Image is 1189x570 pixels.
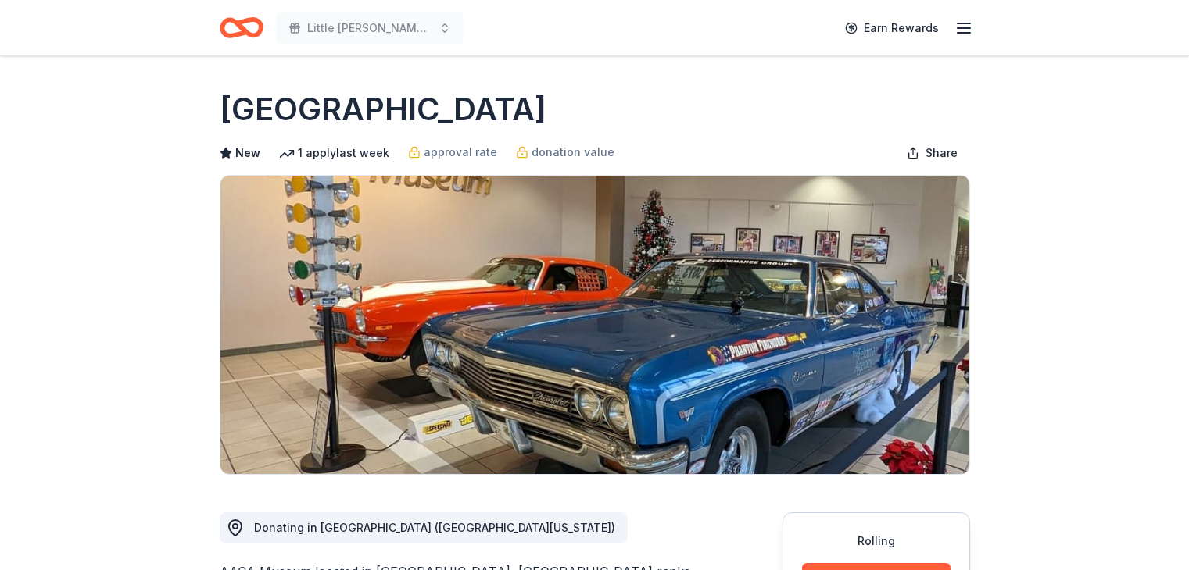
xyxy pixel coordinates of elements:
[276,12,464,44] button: Little [PERSON_NAME]'s Big Game Night - Play for a Cure
[279,144,389,162] div: 1 apply last week
[220,176,969,474] img: Image for AACA Museum
[802,532,951,550] div: Rolling
[894,137,970,169] button: Share
[836,14,948,42] a: Earn Rewards
[424,143,497,162] span: approval rate
[220,87,546,131] h1: [GEOGRAPHIC_DATA]
[307,19,432,37] span: Little [PERSON_NAME]'s Big Game Night - Play for a Cure
[254,521,615,534] span: Donating in [GEOGRAPHIC_DATA] ([GEOGRAPHIC_DATA][US_STATE])
[220,9,263,46] a: Home
[532,143,614,162] span: donation value
[408,143,497,162] a: approval rate
[926,144,958,162] span: Share
[516,143,614,162] a: donation value
[235,144,260,162] span: New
